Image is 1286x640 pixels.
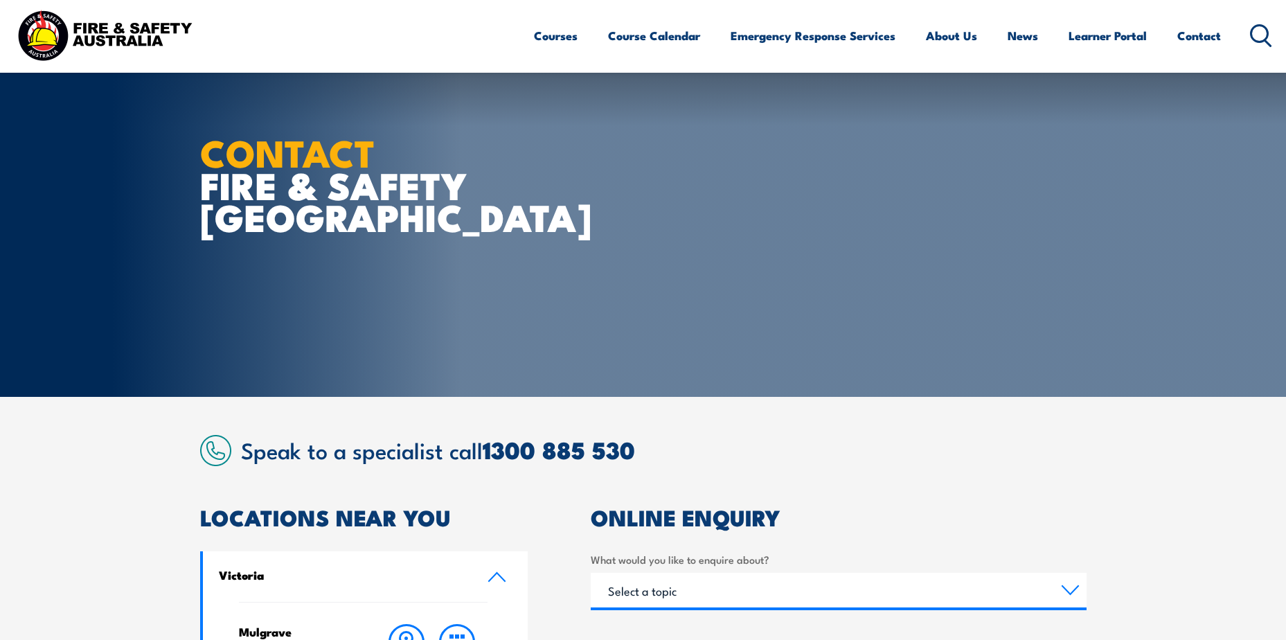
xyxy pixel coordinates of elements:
h1: FIRE & SAFETY [GEOGRAPHIC_DATA] [200,136,542,233]
h2: Speak to a specialist call [241,437,1087,462]
a: Course Calendar [608,17,700,54]
a: Learner Portal [1069,17,1147,54]
a: Contact [1177,17,1221,54]
label: What would you like to enquire about? [591,551,1087,567]
h4: Mulgrave [239,624,355,639]
h4: Victoria [219,567,467,583]
a: Victoria [203,551,528,602]
a: About Us [926,17,977,54]
a: Emergency Response Services [731,17,895,54]
h2: ONLINE ENQUIRY [591,507,1087,526]
a: News [1008,17,1038,54]
a: Courses [534,17,578,54]
h2: LOCATIONS NEAR YOU [200,507,528,526]
a: 1300 885 530 [483,431,635,468]
strong: CONTACT [200,123,375,180]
